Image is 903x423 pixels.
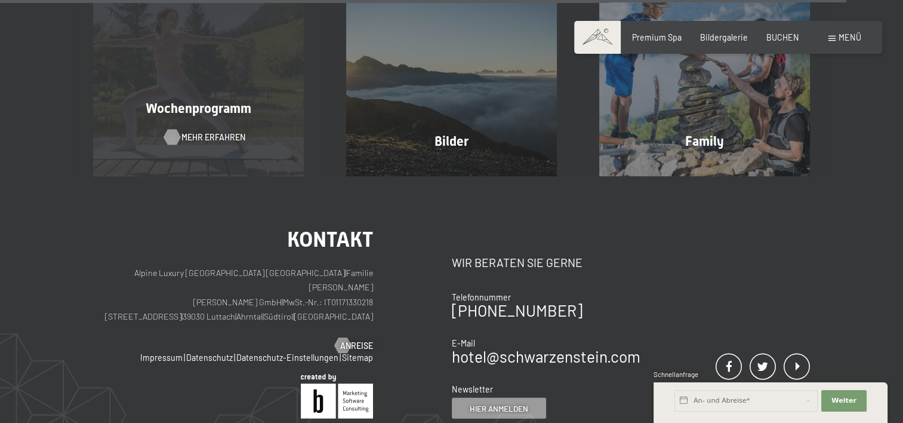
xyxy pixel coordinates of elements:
[234,352,235,363] span: |
[452,301,583,320] a: [PHONE_NUMBER]
[93,266,373,325] p: Alpine Luxury [GEOGRAPHIC_DATA] [GEOGRAPHIC_DATA] Familie [PERSON_NAME] [PERSON_NAME] GmbH MwSt.-...
[766,32,799,42] a: BUCHEN
[146,101,251,116] span: Wochenprogramm
[293,311,294,321] span: |
[452,292,511,302] span: Telefonnummer
[340,340,373,352] span: Anreise
[181,131,245,143] span: Mehr erfahren
[685,134,724,149] span: Family
[186,352,233,363] a: Datenschutz
[700,32,748,42] a: Bildergalerie
[831,396,856,406] span: Weiter
[236,352,338,363] a: Datenschutz-Einstellungen
[235,311,236,321] span: |
[181,311,183,321] span: |
[263,311,264,321] span: |
[301,374,373,419] img: Brandnamic GmbH | Leading Hospitality Solutions
[452,347,640,366] a: hotel@schwarzenstein.com
[632,32,682,42] a: Premium Spa
[287,227,373,252] span: Kontakt
[654,370,698,378] span: Schnellanfrage
[340,352,341,363] span: |
[452,256,583,269] span: Wir beraten Sie gerne
[452,338,475,348] span: E-Mail
[342,352,373,363] a: Sitemap
[140,352,183,363] a: Impressum
[434,134,469,149] span: Bilder
[452,384,493,394] span: Newsletter
[282,297,283,307] span: |
[184,352,185,363] span: |
[839,32,861,42] span: Menü
[821,390,867,412] button: Weiter
[470,403,528,414] span: Hier anmelden
[335,340,373,352] a: Anreise
[345,268,346,278] span: |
